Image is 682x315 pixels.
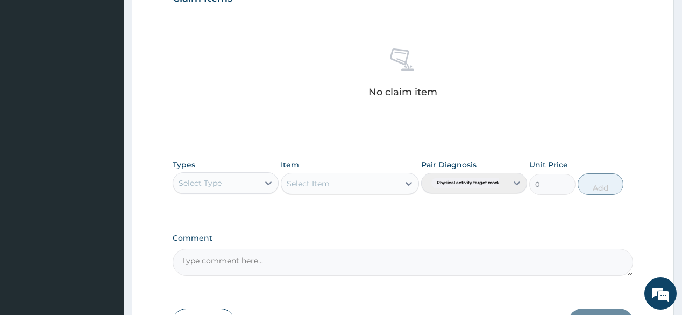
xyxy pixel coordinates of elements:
label: Unit Price [529,159,568,170]
button: Add [578,173,624,195]
label: Types [173,160,195,170]
span: We're online! [62,91,148,200]
img: d_794563401_company_1708531726252_794563401 [20,54,44,81]
p: No claim item [368,87,437,97]
textarea: Type your message and hit 'Enter' [5,205,205,242]
div: Select Type [179,178,222,188]
label: Pair Diagnosis [421,159,477,170]
label: Item [281,159,299,170]
div: Chat with us now [56,60,181,74]
label: Comment [173,234,633,243]
div: Minimize live chat window [176,5,202,31]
